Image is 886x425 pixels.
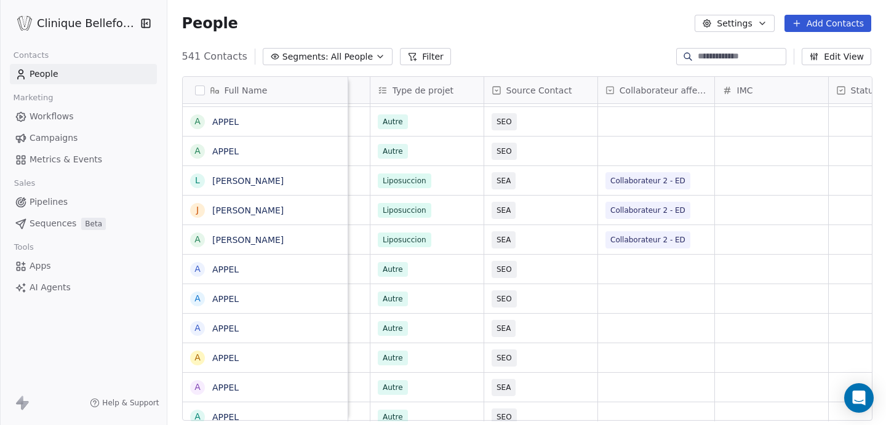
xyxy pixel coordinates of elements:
[497,411,512,423] span: SEO
[10,277,157,298] a: AI Agents
[497,293,512,305] span: SEO
[194,381,201,394] div: A
[715,77,828,103] div: IMC
[506,84,572,97] span: Source Contact
[90,398,159,408] a: Help & Support
[194,233,201,246] div: A
[30,260,51,272] span: Apps
[212,235,284,245] a: [PERSON_NAME]
[194,322,201,335] div: A
[497,263,512,276] span: SEO
[212,353,239,363] a: APPEL
[784,15,871,32] button: Add Contacts
[851,84,879,97] span: Status
[378,203,431,218] span: Liposuccion
[10,128,157,148] a: Campaigns
[497,234,511,246] span: SEA
[737,84,753,97] span: IMC
[10,149,157,170] a: Metrics & Events
[182,14,238,33] span: People
[802,48,871,65] button: Edit View
[225,84,268,97] span: Full Name
[400,48,451,65] button: Filter
[378,321,408,336] span: Autre
[8,89,58,107] span: Marketing
[844,383,874,413] div: Open Intercom Messenger
[30,217,76,230] span: Sequences
[378,410,408,424] span: Autre
[37,15,137,31] span: Clinique Bellefontaine
[81,218,106,230] span: Beta
[282,50,329,63] span: Segments:
[378,114,408,129] span: Autre
[378,173,431,188] span: Liposuccion
[598,77,714,103] div: Collaborateur affecté
[331,50,373,63] span: All People
[484,77,597,103] div: Source Contact
[497,352,512,364] span: SEO
[378,232,431,247] span: Liposuccion
[497,145,512,157] span: SEO
[610,204,685,216] span: Collaborateur 2 - ED
[393,84,453,97] span: Type de projet
[378,144,408,159] span: Autre
[194,410,201,423] div: A
[9,174,41,193] span: Sales
[30,132,78,145] span: Campaigns
[212,294,239,304] a: APPEL
[212,383,239,392] a: APPEL
[195,174,200,187] div: L
[30,153,102,166] span: Metrics & Events
[378,262,408,277] span: Autre
[212,146,239,156] a: APPEL
[8,46,54,65] span: Contacts
[30,68,58,81] span: People
[370,77,484,103] div: Type de projet
[9,238,39,256] span: Tools
[183,104,348,421] div: grid
[10,213,157,234] a: SequencesBeta
[695,15,774,32] button: Settings
[30,196,68,209] span: Pipelines
[212,324,239,333] a: APPEL
[30,281,71,294] span: AI Agents
[378,292,408,306] span: Autre
[194,263,201,276] div: A
[497,116,512,128] span: SEO
[17,16,32,31] img: Logo_Bellefontaine_Black.png
[378,351,408,365] span: Autre
[212,264,239,274] a: APPEL
[497,381,511,394] span: SEA
[497,175,511,187] span: SEA
[212,117,239,127] a: APPEL
[194,351,201,364] div: A
[610,175,685,187] span: Collaborateur 2 - ED
[194,292,201,305] div: A
[212,176,284,186] a: [PERSON_NAME]
[497,204,511,216] span: SEA
[194,115,201,128] div: A
[610,234,685,246] span: Collaborateur 2 - ED
[10,106,157,127] a: Workflows
[378,380,408,395] span: Autre
[212,205,284,215] a: [PERSON_NAME]
[212,412,239,422] a: APPEL
[10,64,157,84] a: People
[10,256,157,276] a: Apps
[194,145,201,157] div: A
[620,84,707,97] span: Collaborateur affecté
[182,49,247,64] span: 541 Contacts
[497,322,511,335] span: SEA
[15,13,132,34] button: Clinique Bellefontaine
[102,398,159,408] span: Help & Support
[183,77,348,103] div: Full Name
[10,192,157,212] a: Pipelines
[196,204,198,216] div: J
[30,110,74,123] span: Workflows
